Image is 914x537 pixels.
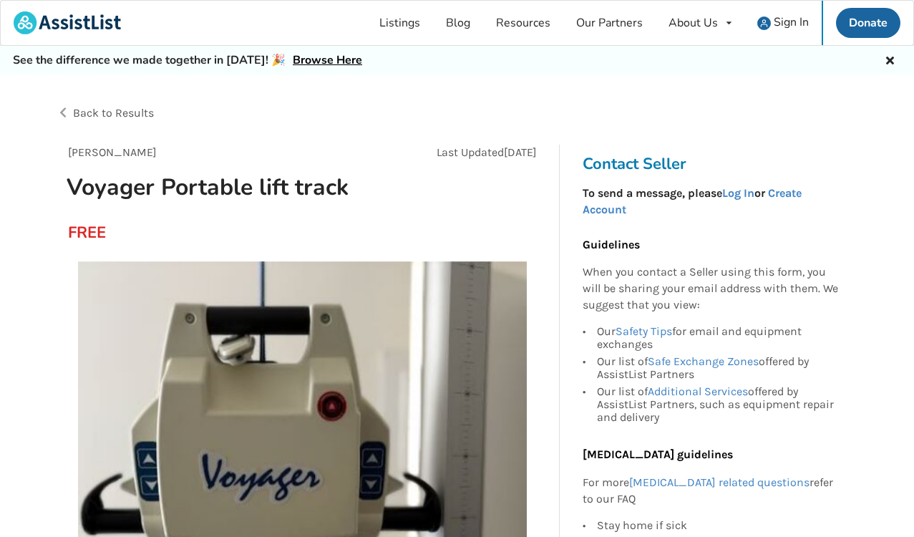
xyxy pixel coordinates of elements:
a: Create Account [583,186,802,216]
a: Our Partners [563,1,656,45]
a: Blog [433,1,483,45]
a: user icon Sign In [744,1,822,45]
a: Donate [836,8,900,38]
span: Back to Results [73,106,154,120]
img: user icon [757,16,771,30]
a: Listings [366,1,433,45]
span: [DATE] [504,145,537,159]
div: Our for email and equipment exchanges [597,325,839,353]
span: Sign In [774,14,809,30]
p: For more refer to our FAQ [583,475,839,508]
a: Log In [722,186,754,200]
b: Guidelines [583,238,640,251]
div: About Us [669,17,718,29]
div: Our list of offered by AssistList Partners, such as equipment repair and delivery [597,383,839,424]
a: Additional Services [648,384,748,398]
b: [MEDICAL_DATA] guidelines [583,447,733,461]
p: When you contact a Seller using this form, you will be sharing your email address with them. We s... [583,264,839,314]
span: Last Updated [437,145,504,159]
h5: See the difference we made together in [DATE]! 🎉 [13,53,362,68]
div: Our list of offered by AssistList Partners [597,353,839,383]
a: Browse Here [293,52,362,68]
a: Resources [483,1,563,45]
h1: Voyager Portable lift track [55,173,394,202]
h3: Contact Seller [583,154,846,174]
div: FREE [68,223,76,243]
img: assistlist-logo [14,11,121,34]
a: [MEDICAL_DATA] related questions [629,475,810,489]
a: Safe Exchange Zones [648,354,759,368]
div: Stay home if sick [597,519,839,534]
strong: To send a message, please or [583,186,802,216]
span: [PERSON_NAME] [68,145,157,159]
a: Safety Tips [616,324,672,338]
